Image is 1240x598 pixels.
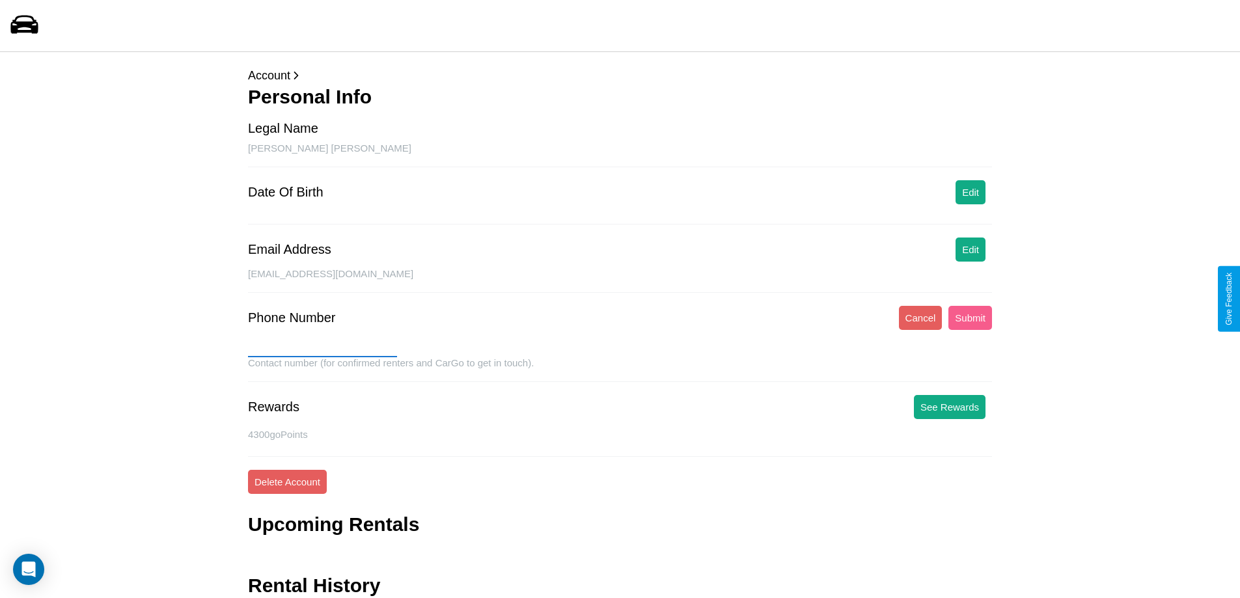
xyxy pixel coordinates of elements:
div: [EMAIL_ADDRESS][DOMAIN_NAME] [248,268,992,293]
button: Delete Account [248,470,327,494]
p: 4300 goPoints [248,426,992,443]
div: Rewards [248,400,299,415]
div: Phone Number [248,310,336,325]
div: Contact number (for confirmed renters and CarGo to get in touch). [248,357,992,382]
button: Edit [956,180,985,204]
div: Give Feedback [1224,273,1233,325]
div: [PERSON_NAME] [PERSON_NAME] [248,143,992,167]
button: Submit [948,306,992,330]
h3: Personal Info [248,86,992,108]
div: Legal Name [248,121,318,136]
div: Email Address [248,242,331,257]
button: See Rewards [914,395,985,419]
button: Edit [956,238,985,262]
button: Cancel [899,306,943,330]
p: Account [248,65,992,86]
h3: Upcoming Rentals [248,513,419,536]
div: Date Of Birth [248,185,324,200]
h3: Rental History [248,575,380,597]
div: Open Intercom Messenger [13,554,44,585]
